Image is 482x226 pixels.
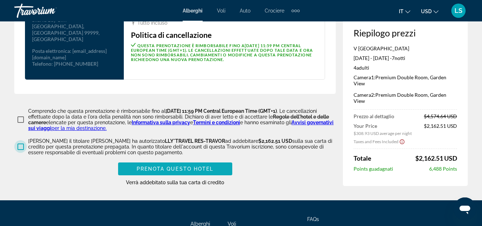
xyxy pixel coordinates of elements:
span: Camera [354,92,371,98]
span: Questa prenotazione è rimborsabile fino a . Le cancellazioni effettuate dopo tale data e ora non ... [131,43,313,62]
span: Totale [354,154,371,162]
p: [PERSON_NAME] il titolare [PERSON_NAME] ha autorizzato ad addebitare sulla sua carta di credito p... [28,138,336,155]
iframe: Pulsante per aprire la finestra di messaggistica [453,197,476,220]
span: USD [421,9,432,14]
span: Posta elettronica [32,48,70,54]
span: Points guadagnati [354,166,393,172]
span: LS [455,7,462,14]
a: Termini e condizioni [193,120,240,125]
span: Prezzo al dettaglio [354,113,394,119]
span: Adulti [356,65,369,71]
button: Change currency [421,6,438,16]
p: [DATE] - [DATE] - [354,55,457,61]
p: Comprendo che questa prenotazione è rimborsabile fino al . Le cancellazioni effettuate dopo la da... [28,108,336,131]
button: Show Taxes and Fees disclaimer [399,138,405,145]
span: [DATE] 11:59 PM Central European Time (GMT+1) [131,43,301,52]
span: 7 [392,55,395,61]
h3: Riepilogo prezzi [354,27,457,38]
span: : [PHONE_NUMBER] [51,61,98,67]
span: 1: [354,74,375,80]
span: Regole dell'hotel e delle camere [28,114,329,125]
p: Premium Double Room, Garden View [354,92,457,104]
span: it [399,9,404,14]
span: Verrà addebitato sulla tua carta di credito [126,180,224,185]
span: $2,162.51 USD [424,123,457,136]
span: 2: [354,92,375,98]
span: LLY*TRAVEL RES-TRAVOR [165,138,225,144]
button: Extra navigation items [291,5,300,16]
a: Auto [240,8,250,14]
span: [DATE] 11:59 PM Central European Time (GMT+1) [166,108,277,114]
span: Your Price [354,123,412,129]
p: Premium Double Room, Garden View [354,74,457,86]
h3: Politica di cancellazione [131,31,318,39]
a: Travorium [14,1,86,20]
button: Show Taxes and Fees breakdown [354,138,405,145]
a: Informativa sulla privacy [132,120,190,125]
span: Camera [354,74,371,80]
a: Avvisi governativi sui viaggi [28,120,334,131]
a: Alberghi [183,8,203,14]
a: per la mia destinazione. [51,125,107,131]
span: $4,574.64 USD [424,113,457,119]
span: : [EMAIL_ADDRESS][DOMAIN_NAME] [32,48,107,60]
button: Prenota questo hotel [118,162,232,175]
p: Sharks Bay Cliff [GEOGRAPHIC_DATA], [GEOGRAPHIC_DATA] 99999, [GEOGRAPHIC_DATA] [32,17,117,42]
span: 6,488 Points [429,166,457,172]
button: Change language [399,6,410,16]
span: Prenota questo hotel [137,166,214,172]
a: FAQs [307,216,319,222]
a: Crociere [265,8,284,14]
span: Tutto incluso [137,20,167,26]
span: $2,162.51 USD [258,138,292,144]
button: User Menu [449,3,468,18]
span: 4 [354,65,369,71]
span: Telefono [32,61,51,67]
a: Voli [217,8,225,14]
span: notti [395,55,405,61]
p: V [GEOGRAPHIC_DATA] [354,45,457,51]
span: $308.93 USD average per night [354,131,412,136]
span: Taxes and Fees Included [354,139,399,144]
span: $2,162.51 USD [415,154,457,162]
